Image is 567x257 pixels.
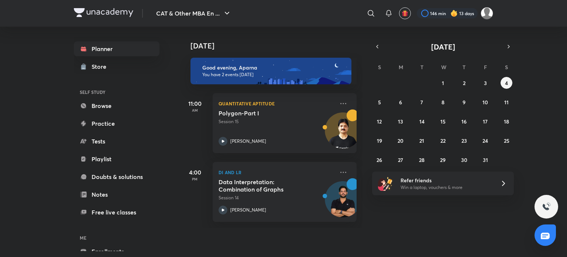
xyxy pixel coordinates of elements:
[74,86,159,98] h6: SELF STUDY
[501,96,512,108] button: October 11, 2025
[92,62,111,71] div: Store
[230,207,266,213] p: [PERSON_NAME]
[190,41,364,50] h4: [DATE]
[501,115,512,127] button: October 18, 2025
[442,80,444,87] abbr: October 1, 2025
[395,135,406,146] button: October 20, 2025
[480,77,491,89] button: October 3, 2025
[419,118,425,125] abbr: October 14, 2025
[377,137,382,144] abbr: October 19, 2025
[458,154,470,166] button: October 30, 2025
[325,185,361,221] img: Avatar
[420,99,423,106] abbr: October 7, 2025
[395,96,406,108] button: October 6, 2025
[542,202,551,211] img: ttu
[458,96,470,108] button: October 9, 2025
[74,8,133,17] img: Company Logo
[416,96,428,108] button: October 7, 2025
[395,154,406,166] button: October 27, 2025
[450,10,458,17] img: streak
[416,115,428,127] button: October 14, 2025
[219,168,334,177] p: DI and LR
[180,168,210,177] h5: 4:00
[152,6,236,21] button: CAT & Other MBA En ...
[463,99,465,106] abbr: October 9, 2025
[437,96,449,108] button: October 8, 2025
[437,154,449,166] button: October 29, 2025
[74,205,159,220] a: Free live classes
[458,135,470,146] button: October 23, 2025
[484,80,487,87] abbr: October 3, 2025
[219,195,334,201] p: Session 14
[416,154,428,166] button: October 28, 2025
[74,116,159,131] a: Practice
[483,118,488,125] abbr: October 17, 2025
[378,176,393,191] img: referral
[440,156,446,163] abbr: October 29, 2025
[463,64,465,71] abbr: Thursday
[180,99,210,108] h5: 11:00
[74,134,159,149] a: Tests
[219,109,310,117] h5: Polygon-Part I
[437,115,449,127] button: October 15, 2025
[378,99,381,106] abbr: October 5, 2025
[440,137,446,144] abbr: October 22, 2025
[419,156,425,163] abbr: October 28, 2025
[374,135,385,146] button: October 19, 2025
[402,10,408,17] img: avatar
[419,137,424,144] abbr: October 21, 2025
[401,176,491,184] h6: Refer friends
[399,99,402,106] abbr: October 6, 2025
[398,118,403,125] abbr: October 13, 2025
[219,118,334,125] p: Session 15
[481,7,493,20] img: Aparna Dubey
[458,77,470,89] button: October 2, 2025
[74,59,159,74] a: Store
[74,152,159,166] a: Playlist
[504,137,509,144] abbr: October 25, 2025
[180,177,210,181] p: PM
[437,135,449,146] button: October 22, 2025
[441,99,444,106] abbr: October 8, 2025
[398,137,403,144] abbr: October 20, 2025
[505,80,508,87] abbr: October 4, 2025
[484,64,487,71] abbr: Friday
[431,42,455,52] span: [DATE]
[504,118,509,125] abbr: October 18, 2025
[482,99,488,106] abbr: October 10, 2025
[374,154,385,166] button: October 26, 2025
[219,99,334,108] p: Quantitative Aptitude
[74,41,159,56] a: Planner
[461,137,467,144] abbr: October 23, 2025
[74,8,133,19] a: Company Logo
[463,80,465,87] abbr: October 2, 2025
[74,231,159,244] h6: ME
[399,64,403,71] abbr: Monday
[74,98,159,113] a: Browse
[482,137,488,144] abbr: October 24, 2025
[505,64,508,71] abbr: Saturday
[190,58,351,84] img: evening
[180,108,210,112] p: AM
[378,64,381,71] abbr: Sunday
[74,169,159,184] a: Doubts & solutions
[230,138,266,145] p: [PERSON_NAME]
[441,64,446,71] abbr: Wednesday
[325,116,361,152] img: Avatar
[401,184,491,191] p: Win a laptop, vouchers & more
[374,115,385,127] button: October 12, 2025
[480,135,491,146] button: October 24, 2025
[461,156,467,163] abbr: October 30, 2025
[501,135,512,146] button: October 25, 2025
[437,77,449,89] button: October 1, 2025
[461,118,467,125] abbr: October 16, 2025
[202,72,345,78] p: You have 2 events [DATE]
[377,156,382,163] abbr: October 26, 2025
[420,64,423,71] abbr: Tuesday
[480,154,491,166] button: October 31, 2025
[501,77,512,89] button: October 4, 2025
[377,118,382,125] abbr: October 12, 2025
[382,41,504,52] button: [DATE]
[74,187,159,202] a: Notes
[399,7,411,19] button: avatar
